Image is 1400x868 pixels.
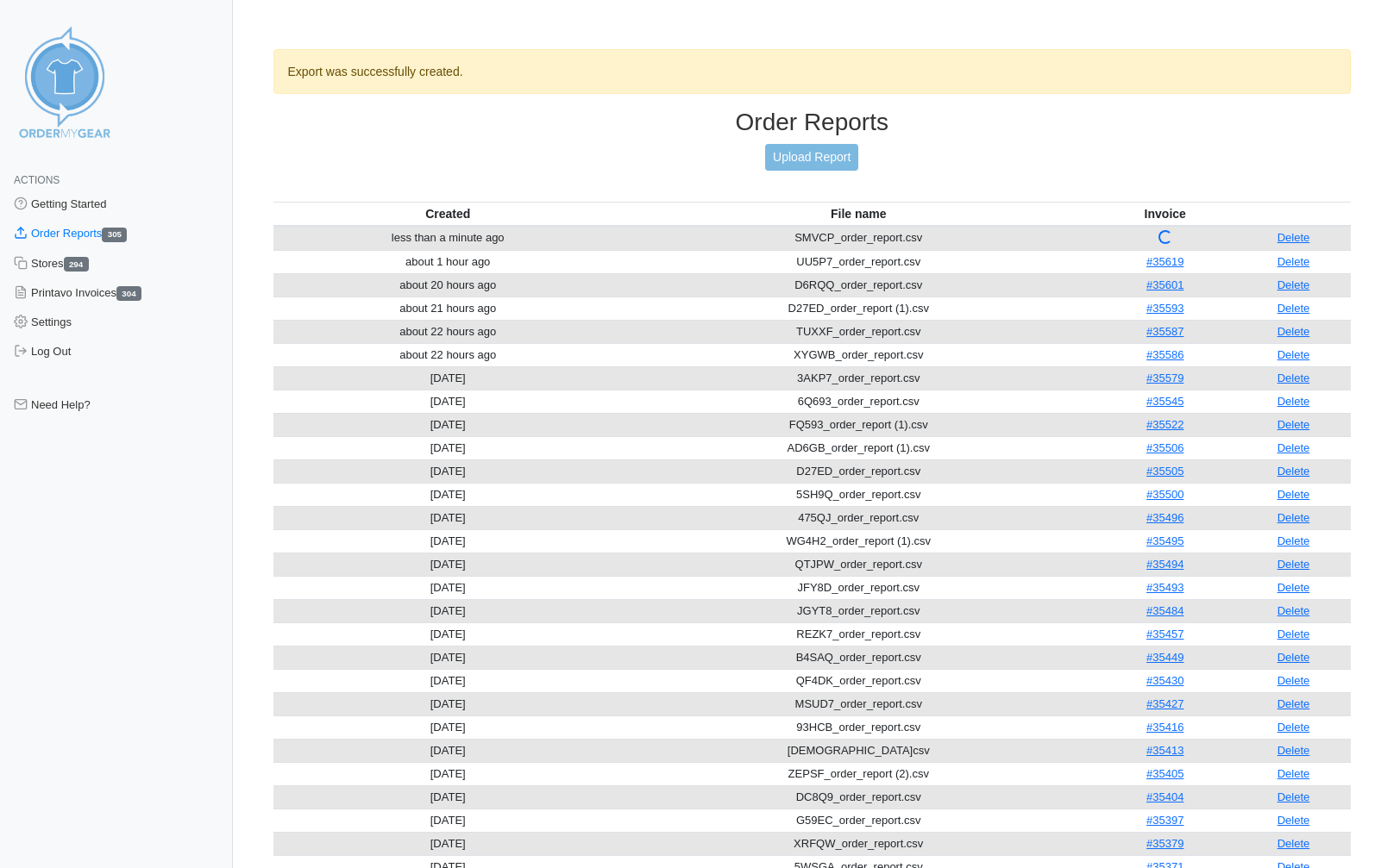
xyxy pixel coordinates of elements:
[273,297,623,320] td: about 21 hours ago
[1278,395,1310,408] a: Delete
[1278,837,1310,850] a: Delete
[1278,302,1310,315] a: Delete
[273,250,623,273] td: about 1 hour ago
[623,553,1095,576] td: QTJPW_order_report.csv
[1146,581,1183,594] a: #35493
[273,202,623,226] th: Created
[1146,674,1183,687] a: #35430
[1278,488,1310,501] a: Delete
[1278,325,1310,338] a: Delete
[273,506,623,529] td: [DATE]
[273,320,623,343] td: about 22 hours ago
[623,366,1095,390] td: 3AKP7_order_report.csv
[1278,767,1310,780] a: Delete
[1278,674,1310,687] a: Delete
[1146,372,1183,384] a: #35579
[14,174,60,186] span: Actions
[273,413,623,436] td: [DATE]
[273,343,623,366] td: about 22 hours ago
[1278,511,1310,524] a: Delete
[1146,418,1183,431] a: #35522
[273,762,623,785] td: [DATE]
[1146,465,1183,478] a: #35505
[1146,790,1183,803] a: #35404
[1146,744,1183,757] a: #35413
[1146,651,1183,664] a: #35449
[623,320,1095,343] td: TUXXF_order_report.csv
[623,832,1095,855] td: XRFQW_order_report.csv
[623,273,1095,297] td: D6RQQ_order_report.csv
[1146,767,1183,780] a: #35405
[623,250,1095,273] td: UU5P7_order_report.csv
[1095,202,1236,226] th: Invoice
[273,669,623,692] td: [DATE]
[623,785,1095,809] td: DC8Q9_order_report.csv
[1278,721,1310,734] a: Delete
[102,228,127,242] span: 305
[623,762,1095,785] td: ZEPSF_order_report (2).csv
[1146,837,1183,850] a: #35379
[1146,511,1183,524] a: #35496
[623,622,1095,646] td: REZK7_order_report.csv
[273,785,623,809] td: [DATE]
[623,669,1095,692] td: QF4DK_order_report.csv
[623,809,1095,832] td: G59EC_order_report.csv
[273,715,623,739] td: [DATE]
[623,413,1095,436] td: FQ593_order_report (1).csv
[1146,628,1183,640] a: #35457
[1278,651,1310,664] a: Delete
[623,297,1095,320] td: D27ED_order_report (1).csv
[273,390,623,413] td: [DATE]
[1146,721,1183,734] a: #35416
[623,226,1095,251] td: SMVCP_order_report.csv
[1278,814,1310,827] a: Delete
[1278,697,1310,710] a: Delete
[273,108,1352,137] h3: Order Reports
[273,366,623,390] td: [DATE]
[1146,278,1183,291] a: #35601
[1146,255,1183,268] a: #35619
[273,599,623,622] td: [DATE]
[623,202,1095,226] th: File name
[1146,441,1183,454] a: #35506
[273,436,623,459] td: [DATE]
[1278,465,1310,478] a: Delete
[1278,231,1310,244] a: Delete
[1278,581,1310,594] a: Delete
[273,483,623,506] td: [DATE]
[1278,628,1310,640] a: Delete
[1278,255,1310,268] a: Delete
[1278,418,1310,431] a: Delete
[273,832,623,855] td: [DATE]
[64,257,89,272] span: 294
[623,739,1095,762] td: [DEMOGRAPHIC_DATA]csv
[1278,534,1310,547] a: Delete
[623,646,1095,669] td: B4SAQ_order_report.csv
[273,622,623,646] td: [DATE]
[623,599,1095,622] td: JGYT8_order_report.csv
[623,436,1095,459] td: AD6GB_order_report (1).csv
[623,459,1095,483] td: D27ED_order_report.csv
[623,715,1095,739] td: 93HCB_order_report.csv
[1278,604,1310,617] a: Delete
[116,286,141,301] span: 304
[623,390,1095,413] td: 6Q693_order_report.csv
[1146,302,1183,315] a: #35593
[1146,488,1183,501] a: #35500
[1278,372,1310,384] a: Delete
[1146,325,1183,338] a: #35587
[623,343,1095,366] td: XYGWB_order_report.csv
[1146,348,1183,361] a: #35586
[1278,558,1310,571] a: Delete
[623,529,1095,553] td: WG4H2_order_report (1).csv
[1278,348,1310,361] a: Delete
[273,529,623,553] td: [DATE]
[273,646,623,669] td: [DATE]
[623,692,1095,715] td: MSUD7_order_report.csv
[273,226,623,251] td: less than a minute ago
[273,49,1352,94] div: Export was successfully created.
[623,576,1095,599] td: JFY8D_order_report.csv
[273,692,623,715] td: [DATE]
[273,739,623,762] td: [DATE]
[765,144,858,171] a: Upload Report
